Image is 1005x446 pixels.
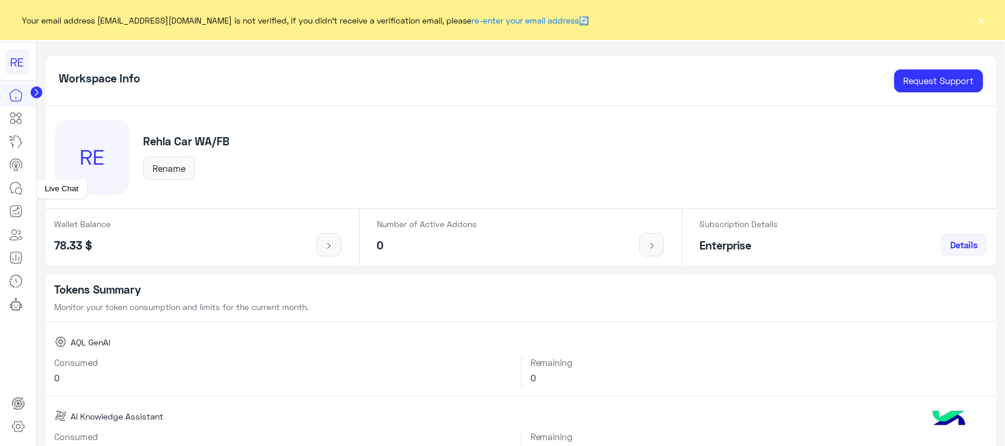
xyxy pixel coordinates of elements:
[322,241,337,251] img: icon
[377,218,477,230] p: Number of Active Addons
[530,357,987,368] h6: Remaining
[976,14,987,26] button: ×
[55,283,988,297] h5: Tokens Summary
[55,372,512,383] h6: 0
[472,15,579,25] a: re-enter your email address
[55,119,130,195] div: RE
[55,357,512,368] h6: Consumed
[928,399,970,440] img: hulul-logo.png
[377,239,477,252] h5: 0
[530,431,987,442] h6: Remaining
[71,410,163,422] span: AI Knowledge Assistant
[55,218,111,230] p: Wallet Balance
[55,301,988,313] p: Monitor your token consumption and limits for the current month.
[5,49,30,75] div: RE
[941,233,987,257] a: Details
[55,239,111,252] h5: 78.33 $
[530,372,987,383] h6: 0
[645,241,659,251] img: icon
[22,14,589,26] span: Your email address [EMAIL_ADDRESS][DOMAIN_NAME] is not verified, if you didn't receive a verifica...
[71,336,110,348] span: AQL GenAI
[36,179,87,198] div: Live Chat
[143,135,230,148] h5: Rehla Car WA/FB
[55,336,67,348] img: AQL GenAI
[700,218,778,230] p: Subscription Details
[700,239,778,252] h5: Enterprise
[59,72,140,85] h5: Workspace Info
[950,239,978,250] span: Details
[143,157,195,180] button: Rename
[894,69,983,93] a: Request Support
[55,431,512,442] h6: Consumed
[55,410,67,422] img: AI Knowledge Assistant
